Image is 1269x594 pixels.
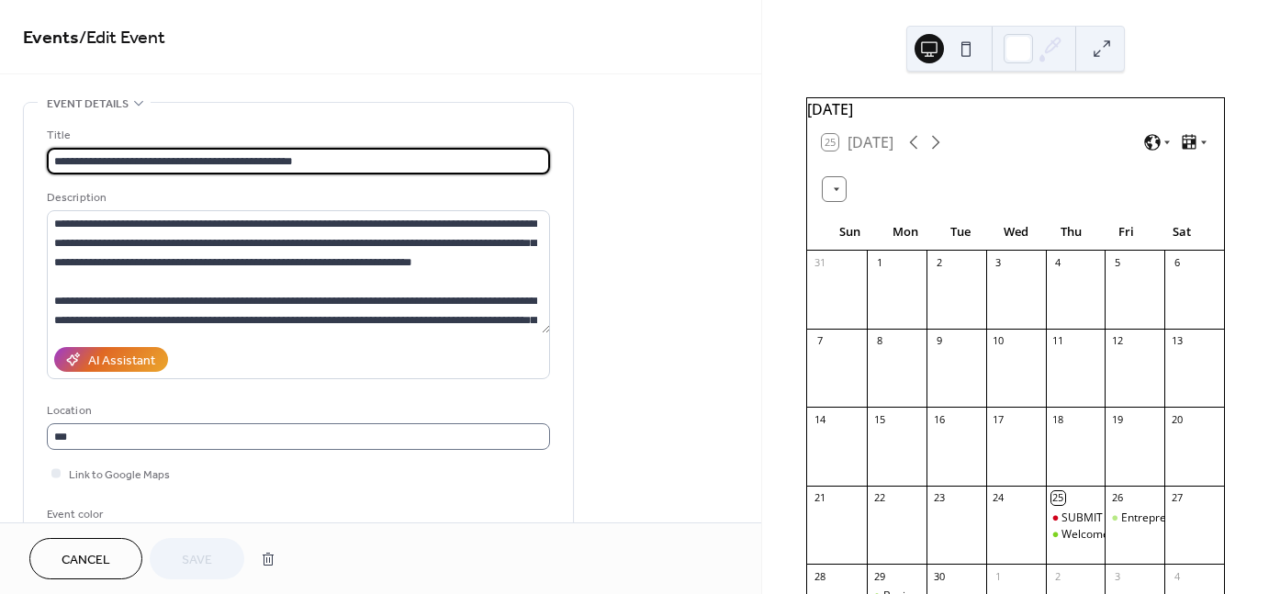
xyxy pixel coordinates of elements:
div: Sun [822,214,877,251]
span: Link to Google Maps [69,465,170,485]
div: 24 [992,491,1005,505]
div: 10 [992,334,1005,348]
div: 4 [1051,256,1065,270]
div: Wed [988,214,1043,251]
div: 12 [1110,334,1124,348]
div: Welcome Call [1046,527,1106,543]
div: 1 [872,256,886,270]
div: 28 [813,569,826,583]
span: Event details [47,95,129,114]
div: Title [47,126,546,145]
div: Tue [933,214,988,251]
div: 23 [932,491,946,505]
div: 16 [932,412,946,426]
div: Location [47,401,546,420]
div: 2 [932,256,946,270]
div: 27 [1170,491,1184,505]
div: 1 [992,569,1005,583]
div: 26 [1110,491,1124,505]
div: Entrepreneurial Mindset - Alexia Panagiotou [1105,510,1164,526]
div: 18 [1051,412,1065,426]
div: Thu [1043,214,1098,251]
button: AI Assistant [54,347,168,372]
div: [DATE] [807,98,1224,120]
div: 4 [1170,569,1184,583]
div: 21 [813,491,826,505]
div: 2 [1051,569,1065,583]
div: 20 [1170,412,1184,426]
div: Welcome Call [1061,527,1131,543]
div: Description [47,188,546,207]
div: 25 [1051,491,1065,505]
div: 8 [872,334,886,348]
div: 19 [1110,412,1124,426]
div: 6 [1170,256,1184,270]
span: / Edit Event [79,20,165,56]
div: 22 [872,491,886,505]
div: 11 [1051,334,1065,348]
div: Fri [1098,214,1153,251]
div: Event color [47,505,185,524]
div: 29 [872,569,886,583]
a: Events [23,20,79,56]
div: SUBMIT SIGNED AGREEMENT [1061,510,1215,526]
div: Mon [877,214,932,251]
div: Sat [1154,214,1209,251]
div: 17 [992,412,1005,426]
div: 9 [932,334,946,348]
div: AI Assistant [88,352,155,371]
div: 5 [1110,256,1124,270]
div: SUBMIT SIGNED AGREEMENT [1046,510,1106,526]
div: 3 [992,256,1005,270]
span: Cancel [62,551,110,570]
div: 13 [1170,334,1184,348]
div: 3 [1110,569,1124,583]
div: 31 [813,256,826,270]
div: 15 [872,412,886,426]
button: Cancel [29,538,142,579]
div: 14 [813,412,826,426]
div: 30 [932,569,946,583]
div: 7 [813,334,826,348]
